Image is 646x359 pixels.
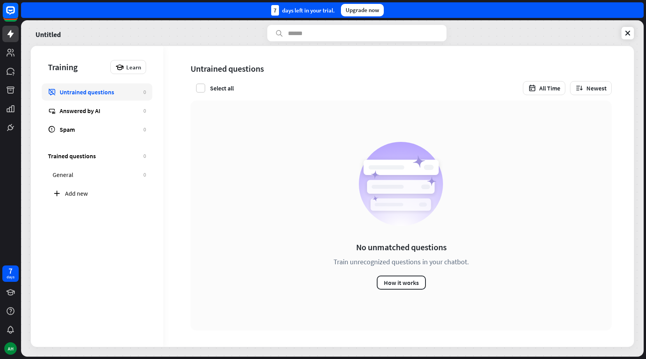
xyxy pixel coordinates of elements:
[9,267,12,274] div: 7
[570,81,612,95] button: Newest
[143,88,146,95] div: 0
[48,152,139,160] div: Trained questions
[60,126,139,133] div: Spam
[4,342,17,355] div: AH
[377,276,426,290] button: How it works
[334,257,469,266] div: Train unrecognized questions in your chatbot.
[271,5,279,16] div: 7
[7,274,14,280] div: days
[46,166,152,183] a: General 0
[143,152,146,159] div: 0
[523,81,565,95] button: All Time
[271,5,335,16] div: days left in your trial.
[42,147,152,164] a: Trained questions 0
[143,171,146,178] div: 0
[143,107,146,114] div: 0
[53,171,139,179] div: General
[143,126,146,133] div: 0
[35,25,61,41] a: Untitled
[2,265,19,282] a: 7 days
[60,107,139,115] div: Answered by AI
[210,84,234,92] div: Select all
[356,242,447,253] div: No unmatched questions
[42,83,152,101] a: Untrained questions 0
[6,3,30,27] button: Open LiveChat chat widget
[126,64,141,71] span: Learn
[42,102,152,119] a: Answered by AI 0
[48,62,106,73] div: Training
[65,189,146,197] div: Add new
[191,63,264,74] div: Untrained questions
[60,88,139,96] div: Untrained questions
[341,4,384,16] div: Upgrade now
[42,121,152,138] a: Spam 0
